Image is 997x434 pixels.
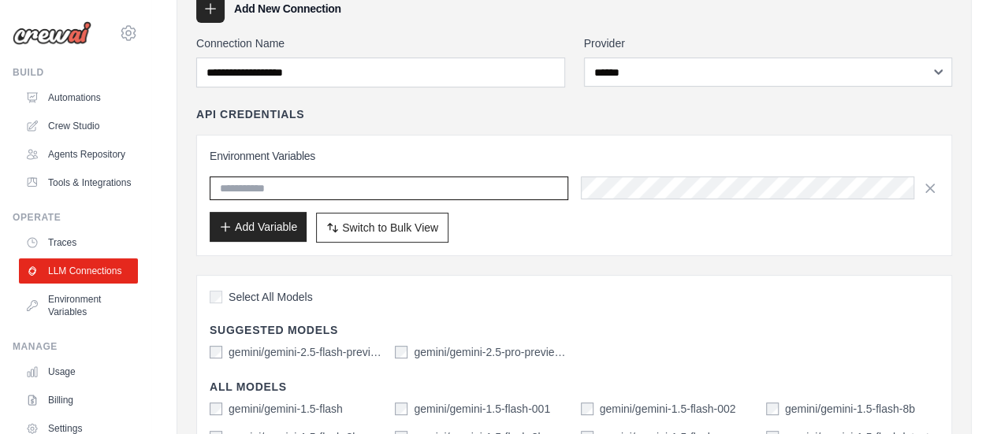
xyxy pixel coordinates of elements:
label: Connection Name [196,35,565,51]
label: gemini/gemini-2.5-pro-preview-03-25 [414,344,567,360]
input: gemini/gemini-1.5-flash-8b [766,402,779,415]
input: gemini/gemini-2.5-flash-preview-04-17 [210,346,222,358]
h3: Add New Connection [234,1,341,17]
a: Traces [19,230,138,255]
input: gemini/gemini-1.5-flash-001 [395,402,407,415]
span: Switch to Bulk View [342,220,438,236]
a: LLM Connections [19,258,138,284]
label: gemini/gemini-2.5-flash-preview-04-17 [229,344,382,360]
h4: API Credentials [196,106,304,122]
button: Add Variable [210,212,307,242]
input: gemini/gemini-2.5-pro-preview-03-25 [395,346,407,358]
span: Select All Models [229,289,313,305]
h4: All Models [210,379,939,395]
a: Crew Studio [19,113,138,139]
a: Agents Repository [19,142,138,167]
input: gemini/gemini-1.5-flash-002 [581,402,593,415]
a: Automations [19,85,138,110]
a: Environment Variables [19,287,138,325]
label: gemini/gemini-1.5-flash-001 [414,401,550,417]
h4: Suggested Models [210,322,939,338]
a: Billing [19,388,138,413]
div: Build [13,66,138,79]
a: Tools & Integrations [19,170,138,195]
div: Operate [13,211,138,224]
input: gemini/gemini-1.5-flash [210,402,222,415]
button: Switch to Bulk View [316,213,448,243]
label: gemini/gemini-1.5-flash [229,401,343,417]
label: gemini/gemini-1.5-flash-8b [785,401,915,417]
input: Select All Models [210,291,222,303]
label: gemini/gemini-1.5-flash-002 [600,401,736,417]
div: Manage [13,340,138,353]
h3: Environment Variables [210,148,939,164]
img: Logo [13,21,91,45]
label: Provider [584,35,953,51]
a: Usage [19,359,138,384]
